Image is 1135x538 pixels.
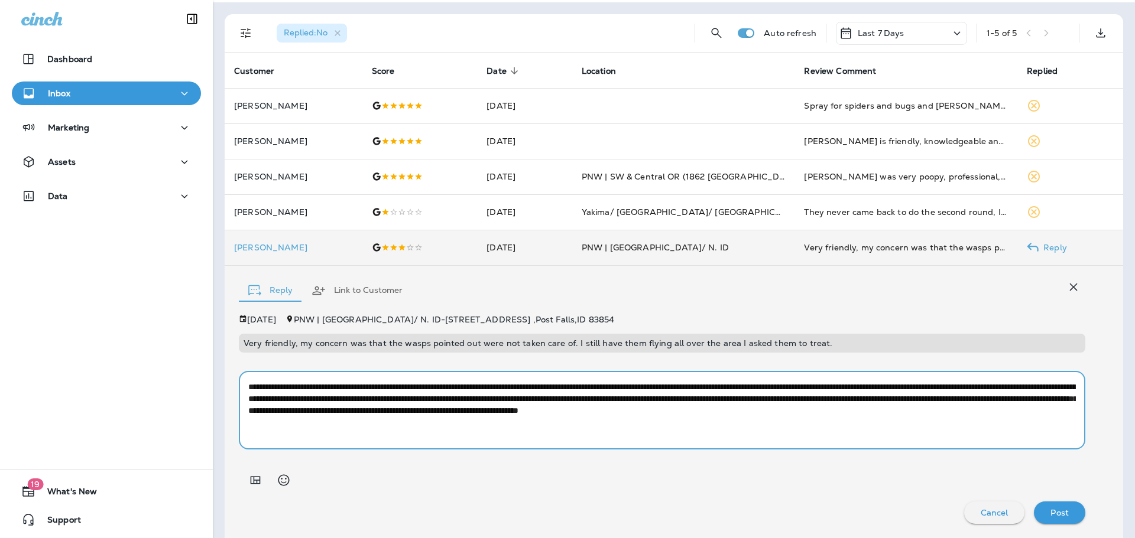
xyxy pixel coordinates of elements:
button: Post [1034,501,1085,524]
p: Dashboard [47,54,92,64]
td: [DATE] [477,230,572,265]
button: Export as CSV [1089,21,1113,45]
p: Reply [1039,243,1067,252]
span: Support [35,515,81,529]
p: [DATE] [247,315,276,324]
span: Replied [1027,66,1058,76]
button: Reply [239,269,302,312]
div: Daniel is friendly, knowledgeable and informative. [804,135,1008,147]
span: Yakima/ [GEOGRAPHIC_DATA]/ [GEOGRAPHIC_DATA] ([STREET_ADDRESS]) [582,207,901,217]
span: Location [582,66,616,76]
p: Marketing [48,123,89,132]
p: [PERSON_NAME] [234,101,353,110]
span: Score [372,66,395,76]
span: Customer [234,66,274,76]
div: Spray for spiders and bugs and Crowley things. Did well and Sprayed the Areas that they said they... [804,100,1008,112]
button: Inbox [12,81,201,105]
span: PNW | SW & Central OR (1862 [GEOGRAPHIC_DATA] SE) [582,171,816,182]
div: Click to view Customer Drawer [234,243,353,252]
p: Assets [48,157,76,167]
p: Inbox [48,89,70,98]
button: Collapse Sidebar [176,7,209,31]
span: Customer [234,66,290,76]
p: [PERSON_NAME] [234,243,353,252]
span: Review Comment [804,66,876,76]
td: [DATE] [477,123,572,159]
div: Replied:No [277,24,347,43]
span: Score [372,66,410,76]
p: [PERSON_NAME] [234,207,353,217]
span: PNW | [GEOGRAPHIC_DATA]/ N. ID - [STREET_ADDRESS] , Post Falls , ID 83854 [294,314,615,325]
td: [DATE] [477,88,572,123]
button: Link to Customer [302,269,412,312]
p: Auto refresh [764,28,816,38]
button: 19What's New [12,480,201,503]
button: Search Reviews [705,21,728,45]
button: Dashboard [12,47,201,71]
span: What's New [35,487,97,501]
span: Date [487,66,522,76]
p: [PERSON_NAME] [234,136,353,146]
span: Review Comment [804,66,891,76]
div: Very friendly, my concern was that the wasps pointed out were not taken care of. I still have the... [804,242,1008,253]
button: Add in a premade template [244,468,267,492]
button: Data [12,184,201,208]
span: Replied : No [284,27,327,38]
button: Assets [12,150,201,174]
span: Replied [1027,66,1073,76]
button: Cancel [964,501,1025,524]
p: Data [48,191,68,201]
span: 19 [27,478,43,490]
p: Last 7 Days [858,28,904,38]
button: Marketing [12,116,201,139]
button: Support [12,508,201,532]
p: Very friendly, my concern was that the wasps pointed out were not taken care of. I still have the... [244,338,1081,348]
p: Cancel [981,508,1008,517]
div: Matt was very poopy, professional, and courteous. He did a good job. We would be happy to have hi... [804,171,1008,182]
div: They never came back to do the second round, I called them 3 times and have not been able to get ... [804,206,1008,218]
p: Post [1050,508,1069,517]
div: 1 - 5 of 5 [987,28,1017,38]
span: PNW | [GEOGRAPHIC_DATA]/ N. ID [582,242,729,253]
button: Select an emoji [272,468,296,492]
button: Filters [234,21,258,45]
td: [DATE] [477,194,572,230]
span: Date [487,66,507,76]
p: [PERSON_NAME] [234,172,353,181]
td: [DATE] [477,159,572,194]
span: Location [582,66,631,76]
